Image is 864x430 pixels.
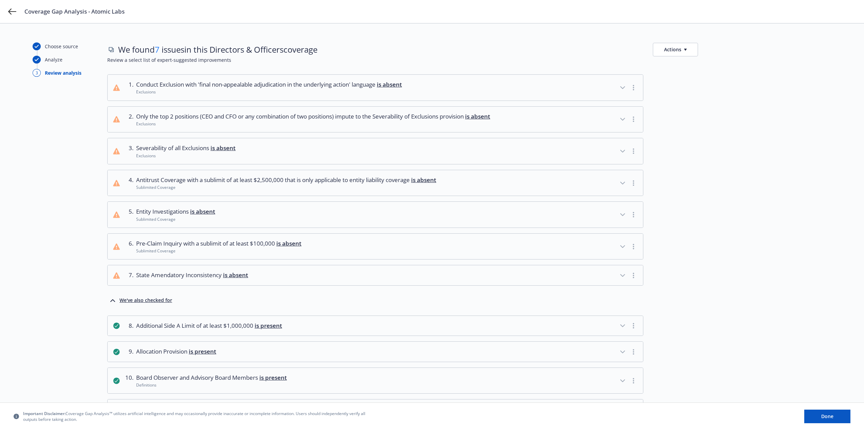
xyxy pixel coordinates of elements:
[108,138,643,164] button: 3.Severability of all Exclusions is absentExclusions
[136,80,402,89] span: Conduct Exclusion with 'final non-appealable adjudication in the underlying action' language
[108,170,643,196] button: 4.Antitrust Coverage with a sublimit of at least $2,500,000 that is only applicable to entity lia...
[136,184,436,190] div: Sublimited Coverage
[136,207,215,216] span: Entity Investigations
[136,176,436,184] span: Antitrust Coverage with a sublimit of at least $2,500,000 that is only applicable to entity liabi...
[255,322,282,329] span: is present
[136,248,301,254] div: Sublimited Coverage
[108,107,643,132] button: 2.Only the top 2 positions (CEO and CFO or any combination of two positions) impute to the Severa...
[125,271,133,280] div: 7 .
[136,153,236,159] div: Exclusions
[125,373,133,388] div: 10 .
[653,43,698,56] button: Actions
[125,239,133,254] div: 6 .
[45,69,81,76] div: Review analysis
[125,80,133,95] div: 1 .
[411,176,436,184] span: is absent
[108,399,643,425] button: 11.Insured Person Interview/Inquiry is presentDefinitions
[108,265,643,285] button: 7.State Amendatory Inconsistency is absent
[24,7,125,16] span: Coverage Gap Analysis - Atomic Labs
[108,342,643,361] button: 9.Allocation Provision is present
[190,208,215,215] span: is absent
[259,374,287,381] span: is present
[125,321,133,330] div: 8 .
[118,44,317,55] span: We found issues in this Directors & Officers coverage
[136,216,215,222] div: Sublimited Coverage
[155,44,160,55] span: 7
[136,271,248,280] span: State Amendatory Inconsistency
[136,347,216,356] span: Allocation Provision
[125,207,133,222] div: 5 .
[653,42,698,56] button: Actions
[23,411,369,422] span: Coverage Gap Analysis™ utilizes artificial intelligence and may occasionally provide inaccurate o...
[125,112,133,127] div: 2 .
[465,112,490,120] span: is absent
[33,69,41,77] div: 3
[276,239,301,247] span: is absent
[107,56,831,64] span: Review a select list of expert-suggested improvements
[136,121,490,127] div: Exclusions
[223,271,248,279] span: is absent
[23,411,66,416] span: Important Disclaimer:
[120,297,172,305] div: We've also checked for
[108,234,643,259] button: 6.Pre-Claim Inquiry with a sublimit of at least $100,000 is absentSublimited Coverage
[125,144,133,159] div: 3 .
[210,144,236,152] span: is absent
[45,56,62,63] div: Analyze
[136,89,402,95] div: Exclusions
[821,413,833,419] span: Done
[136,373,287,382] span: Board Observer and Advisory Board Members
[804,410,850,423] button: Done
[136,321,282,330] span: Additional Side A Limit of at least $1,000,000
[109,297,172,305] button: We've also checked for
[108,368,643,394] button: 10.Board Observer and Advisory Board Members is presentDefinitions
[136,112,490,121] span: Only the top 2 positions (CEO and CFO or any combination of two positions) impute to the Severabi...
[189,347,216,355] span: is present
[136,239,301,248] span: Pre-Claim Inquiry with a sublimit of at least $100,000
[136,382,287,388] div: Definitions
[377,80,402,88] span: is absent
[125,347,133,356] div: 9 .
[108,316,643,336] button: 8.Additional Side A Limit of at least $1,000,000 is present
[108,75,643,101] button: 1.Conduct Exclusion with 'final non-appealable adjudication in the underlying action' language is...
[136,144,236,153] span: Severability of all Exclusions
[125,176,133,191] div: 4 .
[108,202,643,228] button: 5.Entity Investigations is absentSublimited Coverage
[45,43,78,50] div: Choose source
